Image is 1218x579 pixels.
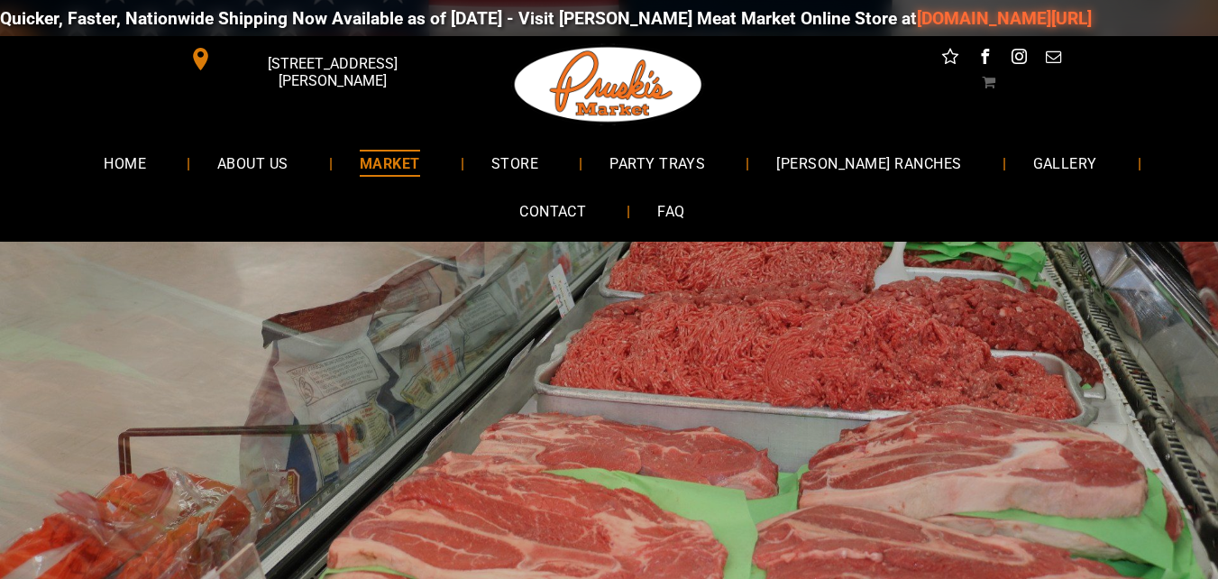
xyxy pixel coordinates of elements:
a: CONTACT [492,188,613,235]
a: GALLERY [1006,139,1124,187]
a: email [1041,45,1065,73]
a: [STREET_ADDRESS][PERSON_NAME] [177,45,453,73]
span: [STREET_ADDRESS][PERSON_NAME] [215,46,448,98]
a: facebook [973,45,996,73]
a: [PERSON_NAME] RANCHES [749,139,988,187]
a: ABOUT US [190,139,316,187]
a: instagram [1007,45,1030,73]
a: FAQ [630,188,711,235]
img: Pruski-s+Market+HQ+Logo2-1920w.png [511,36,706,133]
a: HOME [77,139,173,187]
a: MARKET [333,139,447,187]
a: STORE [464,139,565,187]
a: PARTY TRAYS [582,139,732,187]
a: Social network [939,45,962,73]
